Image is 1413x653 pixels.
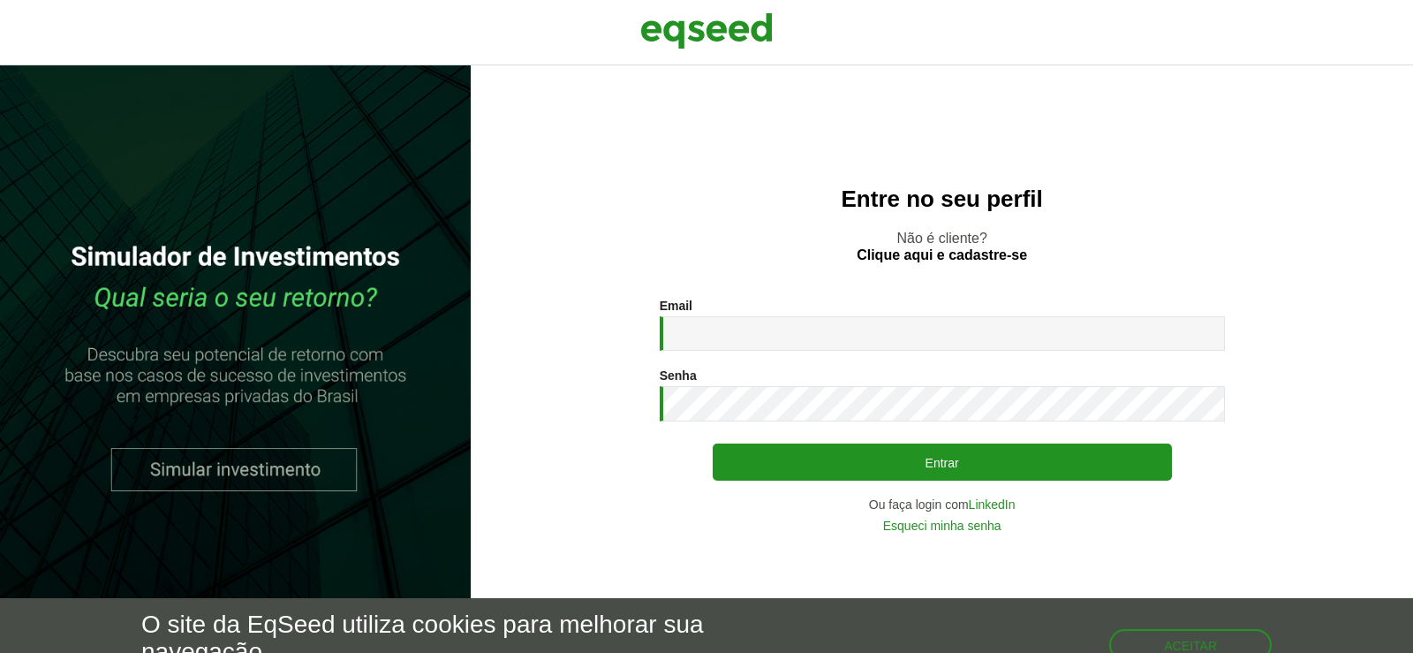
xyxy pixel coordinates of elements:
[640,9,773,53] img: EqSeed Logo
[660,369,697,382] label: Senha
[660,300,692,312] label: Email
[713,444,1172,481] button: Entrar
[883,520,1001,532] a: Esqueci minha senha
[660,498,1225,511] div: Ou faça login com
[506,186,1378,212] h2: Entre no seu perfil
[969,498,1016,511] a: LinkedIn
[857,248,1027,262] a: Clique aqui e cadastre-se
[506,230,1378,263] p: Não é cliente?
